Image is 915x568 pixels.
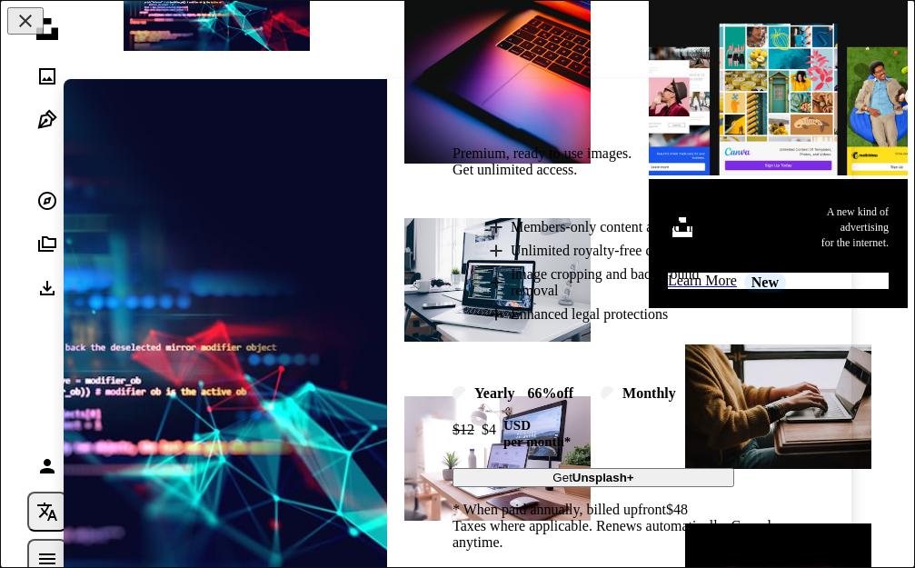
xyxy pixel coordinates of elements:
[489,219,786,235] li: Members-only content added monthly
[453,145,786,178] h2: Premium, ready to use images. Get unlimited access.
[453,502,786,551] div: * When paid annually, billed upfront $48 Taxes where applicable. Renews automatically. Cancel any...
[453,468,734,487] button: GetUnsplash+
[744,273,786,293] span: New
[503,433,571,450] span: per month *
[503,417,571,433] span: USD
[489,243,786,259] li: Unlimited royalty-free downloads
[601,386,615,401] input: monthly
[522,381,579,406] div: 66% off
[489,306,786,323] li: Enhanced legal protections
[453,386,467,401] input: yearly66%off
[489,266,786,299] li: Image cropping and background removal
[572,471,634,484] strong: Unsplash+
[453,414,496,446] div: $4
[453,422,474,438] span: $12
[474,385,514,402] div: yearly
[622,385,676,402] div: monthly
